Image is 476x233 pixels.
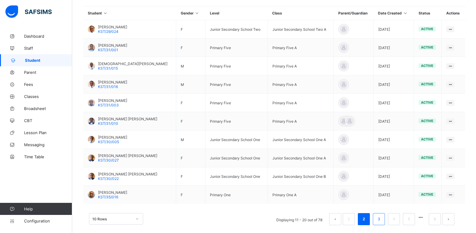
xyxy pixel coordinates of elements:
[98,25,127,29] span: [PERSON_NAME]
[98,153,157,158] span: [PERSON_NAME] [PERSON_NAME]
[25,58,72,63] span: Student
[373,149,414,167] td: [DATE]
[361,215,367,223] a: 2
[403,11,408,15] i: Sort in Ascending Order
[268,6,333,20] th: Class
[432,215,438,223] a: 8
[421,119,433,123] span: active
[373,6,414,20] th: Date Created
[5,5,52,18] img: safsims
[176,112,205,131] td: F
[346,215,352,223] a: 1
[406,215,412,223] a: 5
[24,154,72,159] span: Time Table
[24,70,72,75] span: Parent
[98,158,119,162] span: KST/30/027
[268,39,333,57] td: Primary Five A
[373,131,414,149] td: [DATE]
[421,64,433,68] span: active
[421,45,433,49] span: active
[329,213,341,225] button: prev page
[373,112,414,131] td: [DATE]
[388,213,400,225] li: 4
[83,6,176,20] th: Student
[24,142,72,147] span: Messaging
[421,27,433,31] span: active
[176,149,205,167] td: F
[24,219,72,223] span: Configuration
[442,6,465,20] th: Actions
[268,149,333,167] td: Junior Secondary School One A
[334,6,374,20] th: Parent/Guardian
[176,167,205,186] td: F
[98,43,127,48] span: [PERSON_NAME]
[421,156,433,160] span: active
[373,213,385,225] li: 3
[24,118,72,123] span: CBT
[205,167,268,186] td: Junior Secondary School One
[373,75,414,94] td: [DATE]
[176,39,205,57] td: F
[373,94,414,112] td: [DATE]
[103,11,108,15] i: Sort in Ascending Order
[421,192,433,197] span: active
[24,206,72,211] span: Help
[98,172,157,176] span: [PERSON_NAME] [PERSON_NAME]
[373,167,414,186] td: [DATE]
[421,137,433,141] span: active
[343,213,355,225] li: 1
[98,135,127,140] span: [PERSON_NAME]
[268,75,333,94] td: Primary Five A
[98,80,127,84] span: [PERSON_NAME]
[195,11,200,15] i: Sort in Ascending Order
[268,57,333,75] td: Primary Five A
[98,66,118,71] span: KST/31/015
[416,213,425,222] li: 向后 5 页
[176,94,205,112] td: F
[205,57,268,75] td: Primary Five
[176,75,205,94] td: M
[205,112,268,131] td: Primary Five
[98,117,157,121] span: [PERSON_NAME] [PERSON_NAME]
[98,140,119,144] span: KST/30/005
[358,213,370,225] li: 2
[176,131,205,149] td: M
[176,186,205,204] td: F
[24,82,72,87] span: Fees
[176,57,205,75] td: M
[403,213,415,225] li: 5
[98,98,127,103] span: [PERSON_NAME]
[421,174,433,178] span: active
[272,213,327,225] li: Displaying 11 - 20 out of 78
[442,213,454,225] li: 下一页
[268,20,333,39] td: Junior Secondary School Two A
[24,130,72,135] span: Lesson Plan
[205,94,268,112] td: Primary Five
[373,57,414,75] td: [DATE]
[98,103,119,107] span: KST/31/003
[24,46,72,51] span: Staff
[205,39,268,57] td: Primary Five
[176,6,205,20] th: Gender
[205,75,268,94] td: Primary Five
[98,29,118,34] span: KST/29/024
[205,149,268,167] td: Junior Secondary School One
[268,186,333,204] td: Primary One A
[24,94,72,99] span: Classes
[98,195,118,199] span: KST/35/016
[205,6,268,20] th: Level
[98,61,167,66] span: [DEMOGRAPHIC_DATA][PERSON_NAME]
[268,112,333,131] td: Primary Five A
[268,167,333,186] td: Junior Secondary School One B
[98,48,118,52] span: KST/31/001
[98,84,118,89] span: KST/31/016
[98,176,119,181] span: KST/30/022
[373,39,414,57] td: [DATE]
[98,190,127,195] span: [PERSON_NAME]
[376,215,382,223] a: 3
[421,100,433,105] span: active
[98,121,118,126] span: KST/31/010
[268,94,333,112] td: Primary Five A
[442,213,454,225] button: next page
[429,213,441,225] li: 8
